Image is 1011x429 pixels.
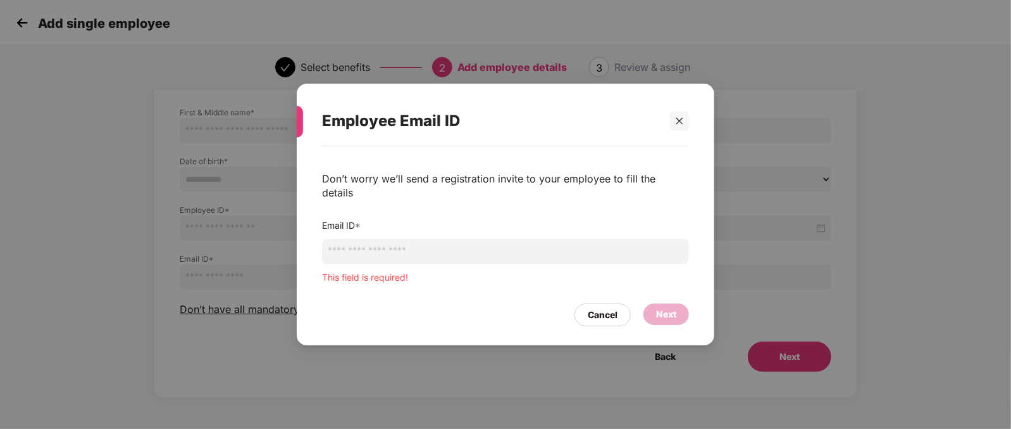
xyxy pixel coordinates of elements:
[322,272,408,283] span: This field is required!
[588,308,617,322] div: Cancel
[656,307,676,321] div: Next
[322,172,689,200] div: Don’t worry we’ll send a registration invite to your employee to fill the details
[675,117,684,125] span: close
[322,96,659,146] div: Employee Email ID
[322,220,361,231] label: Email ID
